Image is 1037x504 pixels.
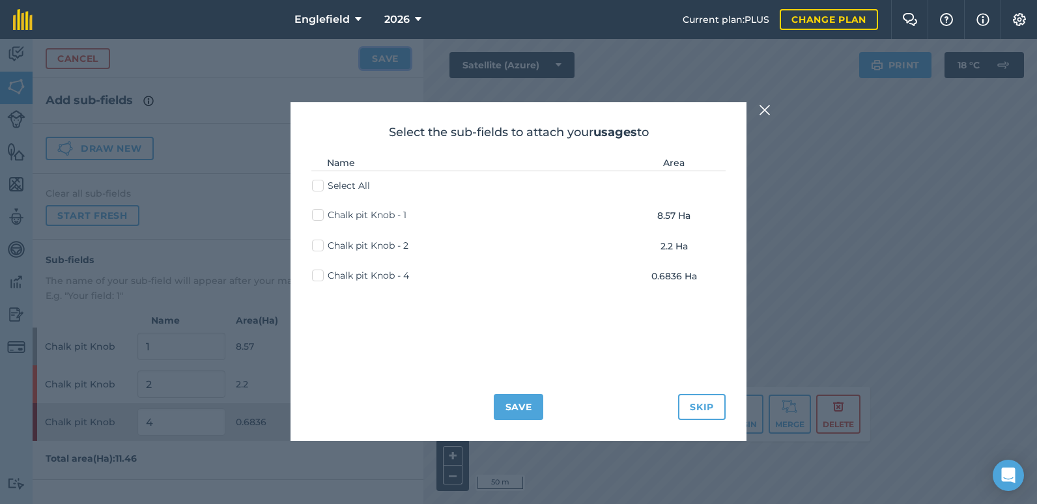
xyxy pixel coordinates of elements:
[622,155,726,171] th: Area
[494,394,544,420] button: Save
[780,9,878,30] a: Change plan
[312,208,406,222] label: Chalk pit Knob - 1
[311,123,726,142] h2: Select the sub-fields to attach your to
[312,239,408,253] label: Chalk pit Knob - 2
[622,201,726,231] td: 8.57 Ha
[312,269,409,283] label: Chalk pit Knob - 4
[622,261,726,291] td: 0.6836 Ha
[622,231,726,261] td: 2.2 Ha
[902,13,918,26] img: Two speech bubbles overlapping with the left bubble in the forefront
[939,13,954,26] img: A question mark icon
[593,125,637,139] strong: usages
[312,179,370,193] label: Select All
[384,12,410,27] span: 2026
[294,12,350,27] span: Englefield
[311,155,622,171] th: Name
[759,102,771,118] img: svg+xml;base64,PHN2ZyB4bWxucz0iaHR0cDovL3d3dy53My5vcmcvMjAwMC9zdmciIHdpZHRoPSIyMiIgaGVpZ2h0PSIzMC...
[13,9,33,30] img: fieldmargin Logo
[1012,13,1027,26] img: A cog icon
[683,12,769,27] span: Current plan : PLUS
[976,12,989,27] img: svg+xml;base64,PHN2ZyB4bWxucz0iaHR0cDovL3d3dy53My5vcmcvMjAwMC9zdmciIHdpZHRoPSIxNyIgaGVpZ2h0PSIxNy...
[993,460,1024,491] div: Open Intercom Messenger
[678,394,726,420] button: Skip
